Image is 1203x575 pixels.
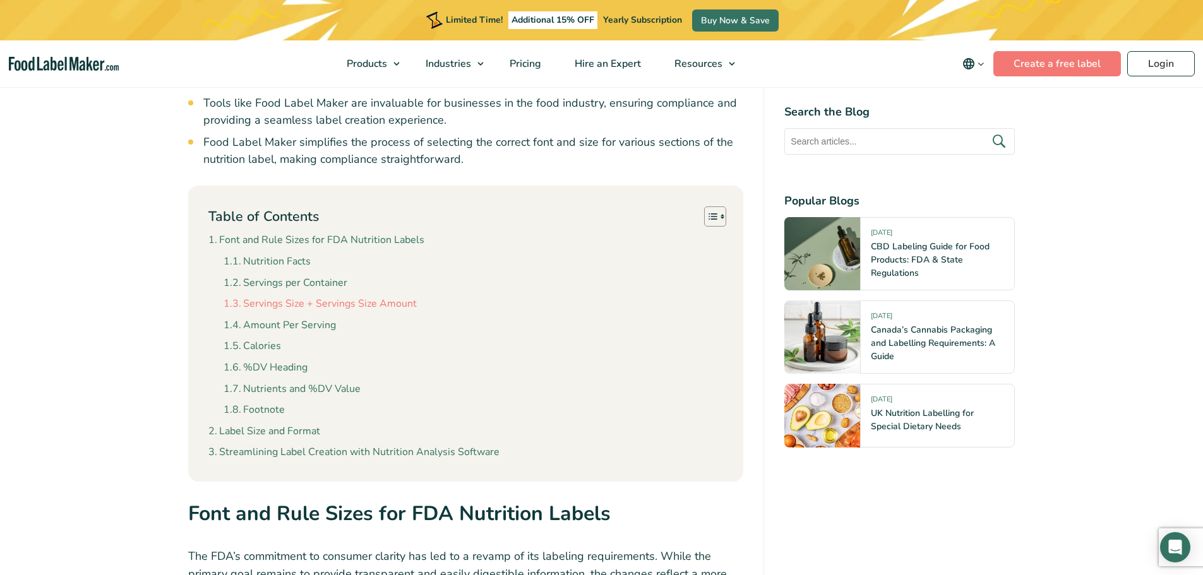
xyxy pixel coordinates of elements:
[208,424,320,440] a: Label Size and Format
[784,104,1015,121] h4: Search the Blog
[993,51,1121,76] a: Create a free label
[330,40,406,87] a: Products
[224,317,336,334] a: Amount Per Serving
[446,14,503,26] span: Limited Time!
[343,57,388,71] span: Products
[1160,532,1190,562] div: Open Intercom Messenger
[208,207,319,227] p: Table of Contents
[871,228,892,242] span: [DATE]
[409,40,490,87] a: Industries
[208,444,500,461] a: Streamlining Label Creation with Nutrition Analysis Software
[1127,51,1195,76] a: Login
[558,40,655,87] a: Hire an Expert
[224,275,347,292] a: Servings per Container
[871,240,990,279] a: CBD Labeling Guide for Food Products: FDA & State Regulations
[871,407,974,432] a: UK Nutrition Labelling for Special Dietary Needs
[224,360,308,376] a: %DV Heading
[506,57,542,71] span: Pricing
[658,40,741,87] a: Resources
[571,57,642,71] span: Hire an Expert
[493,40,555,87] a: Pricing
[671,57,724,71] span: Resources
[422,57,472,71] span: Industries
[871,311,892,326] span: [DATE]
[203,134,744,168] li: Food Label Maker simplifies the process of selecting the correct font and size for various sectio...
[871,394,892,409] span: [DATE]
[224,381,361,398] a: Nutrients and %DV Value
[224,338,281,355] a: Calories
[224,296,417,312] a: Servings Size + Servings Size Amount
[784,193,1015,210] h4: Popular Blogs
[508,11,597,29] span: Additional 15% OFF
[784,128,1015,155] input: Search articles...
[208,232,424,249] a: Font and Rule Sizes for FDA Nutrition Labels
[695,206,723,227] a: Toggle Table of Content
[224,402,285,418] a: Footnote
[188,500,611,527] strong: Font and Rule Sizes for FDA Nutrition Labels
[871,324,995,362] a: Canada’s Cannabis Packaging and Labelling Requirements: A Guide
[224,254,311,270] a: Nutrition Facts
[603,14,682,26] span: Yearly Subscription
[203,95,744,129] li: Tools like Food Label Maker are invaluable for businesses in the food industry, ensuring complian...
[692,9,779,32] a: Buy Now & Save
